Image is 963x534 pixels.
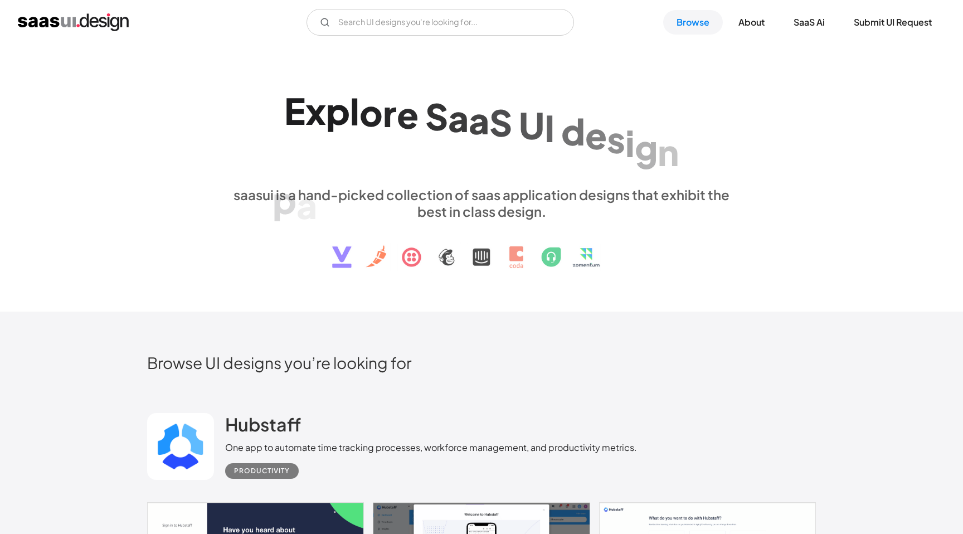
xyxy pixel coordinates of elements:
div: o [359,91,383,134]
div: s [607,118,625,161]
div: e [585,114,607,157]
h1: Explore SaaS UI design patterns & interactions. [225,89,738,175]
div: S [489,101,512,144]
h2: Browse UI designs you’re looking for [147,353,816,372]
div: a [469,99,489,142]
input: Search UI designs you're looking for... [307,9,574,36]
h2: Hubstaff [225,413,301,435]
div: e [397,93,419,136]
a: Submit UI Request [840,10,945,35]
div: S [425,95,448,138]
div: l [350,90,359,133]
div: i [625,122,635,164]
a: About [725,10,778,35]
a: Hubstaff [225,413,301,441]
div: p [273,178,296,221]
div: x [305,89,326,132]
div: a [448,96,469,139]
div: U [519,104,544,147]
div: n [658,130,679,173]
div: E [284,89,305,132]
div: r [383,92,397,135]
img: text, icon, saas logo [313,220,650,278]
div: One app to automate time tracking processes, workforce management, and productivity metrics. [225,441,637,454]
a: home [18,13,129,31]
a: Browse [663,10,723,35]
div: a [296,183,317,226]
div: I [544,107,555,150]
div: Productivity [234,464,290,478]
div: g [635,126,658,169]
form: Email Form [307,9,574,36]
div: d [561,110,585,153]
a: SaaS Ai [780,10,838,35]
div: saasui is a hand-picked collection of saas application designs that exhibit the best in class des... [225,186,738,220]
div: p [326,90,350,133]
